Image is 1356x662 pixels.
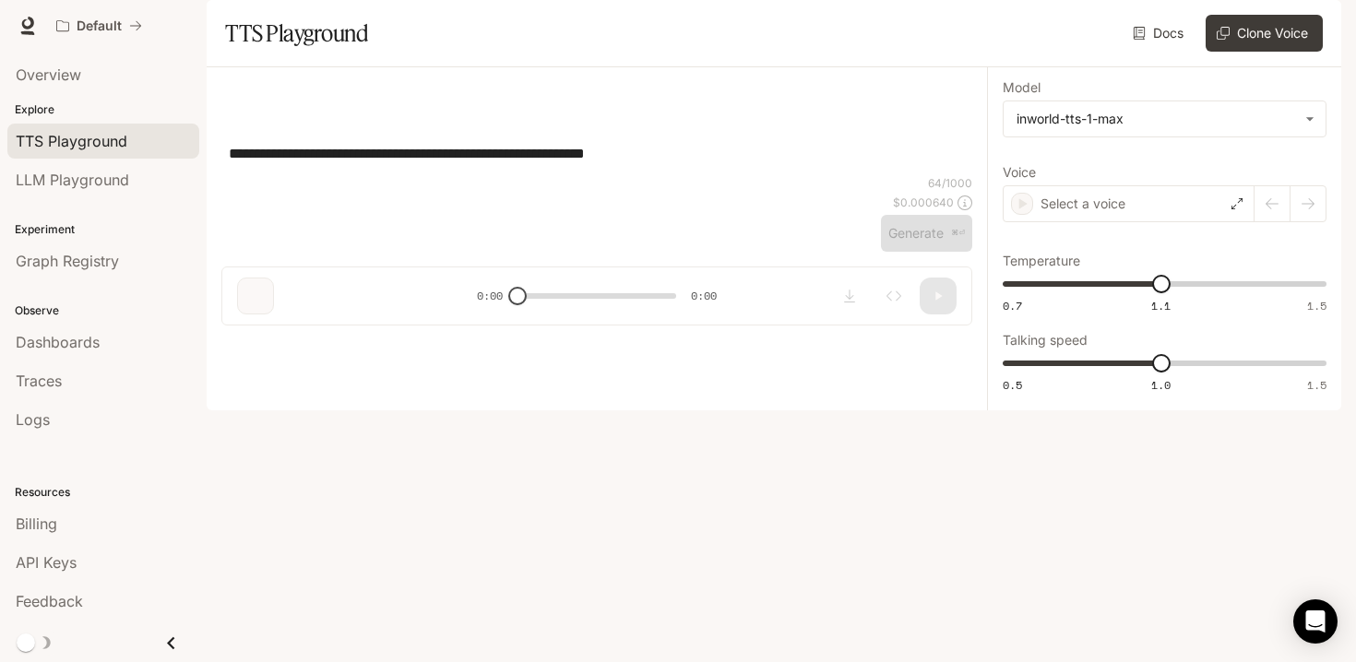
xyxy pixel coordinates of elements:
button: Clone Voice [1206,15,1323,52]
div: inworld-tts-1-max [1004,101,1326,136]
span: 1.1 [1151,298,1171,313]
span: 0.5 [1003,377,1022,393]
a: Docs [1129,15,1191,52]
p: Model [1003,81,1041,94]
h1: TTS Playground [225,15,368,52]
div: Open Intercom Messenger [1293,599,1338,644]
button: All workspaces [48,7,150,44]
p: Default [77,18,122,34]
span: 0.7 [1003,298,1022,313]
p: Temperature [1003,254,1080,267]
span: 1.0 [1151,377,1171,393]
p: Voice [1003,166,1036,179]
p: Select a voice [1041,195,1125,213]
span: 1.5 [1307,298,1326,313]
span: 1.5 [1307,377,1326,393]
p: Talking speed [1003,334,1088,347]
p: $ 0.000640 [893,195,954,210]
div: inworld-tts-1-max [1017,110,1296,128]
p: 64 / 1000 [928,175,972,191]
